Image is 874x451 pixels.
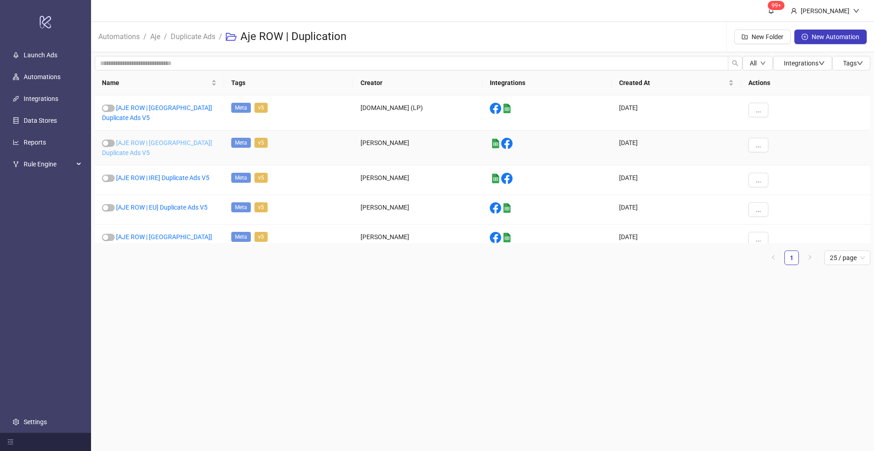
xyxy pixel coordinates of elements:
[24,51,57,59] a: Launch Ads
[24,117,57,124] a: Data Stores
[240,30,346,44] h3: Aje ROW | Duplication
[742,34,748,40] span: folder-add
[619,78,727,88] span: Created At
[853,8,859,14] span: down
[768,1,785,10] sup: 1533
[612,225,741,260] div: [DATE]
[756,106,761,114] span: ...
[612,165,741,195] div: [DATE]
[824,251,870,265] div: Page Size
[169,31,217,41] a: Duplicate Ads
[748,138,768,152] button: ...
[748,232,768,246] button: ...
[254,103,268,113] span: v5
[797,6,853,16] div: [PERSON_NAME]
[612,95,741,130] div: [DATE]
[224,70,353,95] th: Tags
[353,225,483,260] div: [PERSON_NAME]
[231,202,251,212] span: Meta
[231,103,251,113] span: Meta
[102,104,212,121] a: [AJE ROW | [GEOGRAPHIC_DATA]] Duplicate Ads V5
[803,251,817,265] li: Next Page
[164,22,167,51] li: /
[95,70,224,95] th: Name
[785,251,798,265] a: 1
[802,34,808,40] span: plus-circle
[750,60,757,67] span: All
[219,22,222,51] li: /
[773,56,832,70] button: Integrationsdown
[756,141,761,149] span: ...
[794,30,867,44] button: New Automation
[102,233,212,251] a: [AJE ROW | [GEOGRAPHIC_DATA]] Duplicate Ads V5
[483,70,612,95] th: Integrations
[143,22,147,51] li: /
[768,7,774,14] span: bell
[254,138,268,148] span: v5
[760,60,766,66] span: down
[812,33,859,40] span: New Automation
[756,236,761,243] span: ...
[732,60,738,66] span: search
[102,78,209,88] span: Name
[791,8,797,14] span: user
[254,232,268,242] span: v5
[612,70,741,95] th: Created At
[13,161,19,167] span: fork
[807,255,813,260] span: right
[771,255,776,260] span: left
[353,130,483,165] div: [PERSON_NAME]
[742,56,773,70] button: Alldown
[254,202,268,212] span: v5
[830,251,865,265] span: 25 / page
[784,251,799,265] li: 1
[231,138,251,148] span: Meta
[843,60,863,67] span: Tags
[832,56,870,70] button: Tagsdown
[612,130,741,165] div: [DATE]
[748,202,768,217] button: ...
[97,31,142,41] a: Automations
[766,251,781,265] li: Previous Page
[116,204,208,211] a: [AJE ROW | EU] Duplicate Ads V5
[784,60,825,67] span: Integrations
[752,33,783,40] span: New Folder
[102,139,212,156] a: [AJE ROW | [GEOGRAPHIC_DATA]] Duplicate Ads V5
[734,30,791,44] button: New Folder
[24,155,74,173] span: Rule Engine
[24,418,47,426] a: Settings
[254,173,268,183] span: v5
[756,176,761,184] span: ...
[231,173,251,183] span: Meta
[756,206,761,213] span: ...
[766,251,781,265] button: left
[148,31,162,41] a: Aje
[803,251,817,265] button: right
[226,31,237,42] span: folder-open
[24,95,58,102] a: Integrations
[353,195,483,225] div: [PERSON_NAME]
[7,439,14,445] span: menu-fold
[116,174,209,181] a: [AJE ROW | IRE] Duplicate Ads V5
[818,60,825,66] span: down
[353,165,483,195] div: [PERSON_NAME]
[748,103,768,117] button: ...
[24,73,61,80] a: Automations
[857,60,863,66] span: down
[748,173,768,187] button: ...
[612,195,741,225] div: [DATE]
[24,139,46,146] a: Reports
[353,95,483,130] div: [DOMAIN_NAME] (LP)
[353,70,483,95] th: Creator
[741,70,870,95] th: Actions
[231,232,251,242] span: Meta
